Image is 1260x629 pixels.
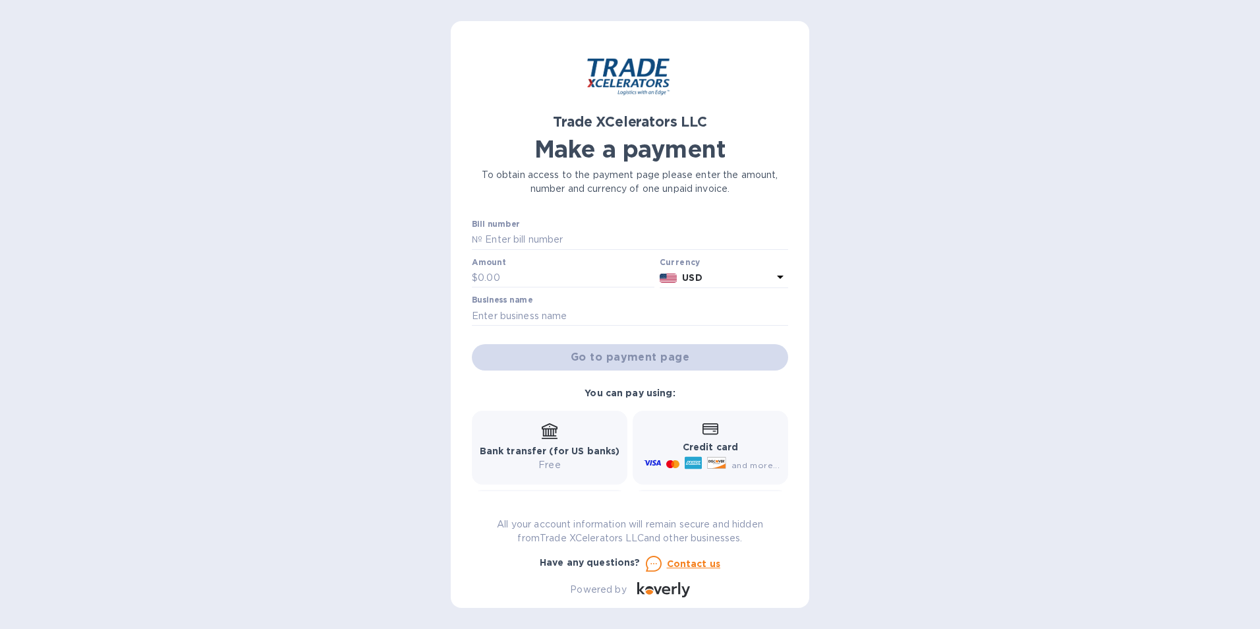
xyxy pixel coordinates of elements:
p: To obtain access to the payment page please enter the amount, number and currency of one unpaid i... [472,168,788,196]
label: Bill number [472,221,519,229]
b: USD [682,272,702,283]
b: Credit card [683,442,738,452]
p: Powered by [570,583,626,597]
input: Enter business name [472,306,788,326]
h1: Make a payment [472,135,788,163]
b: You can pay using: [585,388,675,398]
b: Have any questions? [540,557,641,568]
label: Amount [472,258,505,266]
b: Bank transfer (for US banks) [480,446,620,456]
span: and more... [731,460,780,470]
b: Trade XCelerators LLC [553,113,706,130]
input: Enter bill number [482,230,788,250]
input: 0.00 [478,268,654,288]
p: All your account information will remain secure and hidden from Trade XCelerators LLC and other b... [472,518,788,545]
p: Free [480,458,620,472]
p: $ [472,271,478,285]
p: № [472,233,482,247]
label: Business name [472,297,532,305]
u: Contact us [667,558,721,569]
b: Currency [660,257,701,267]
img: USD [660,274,677,283]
